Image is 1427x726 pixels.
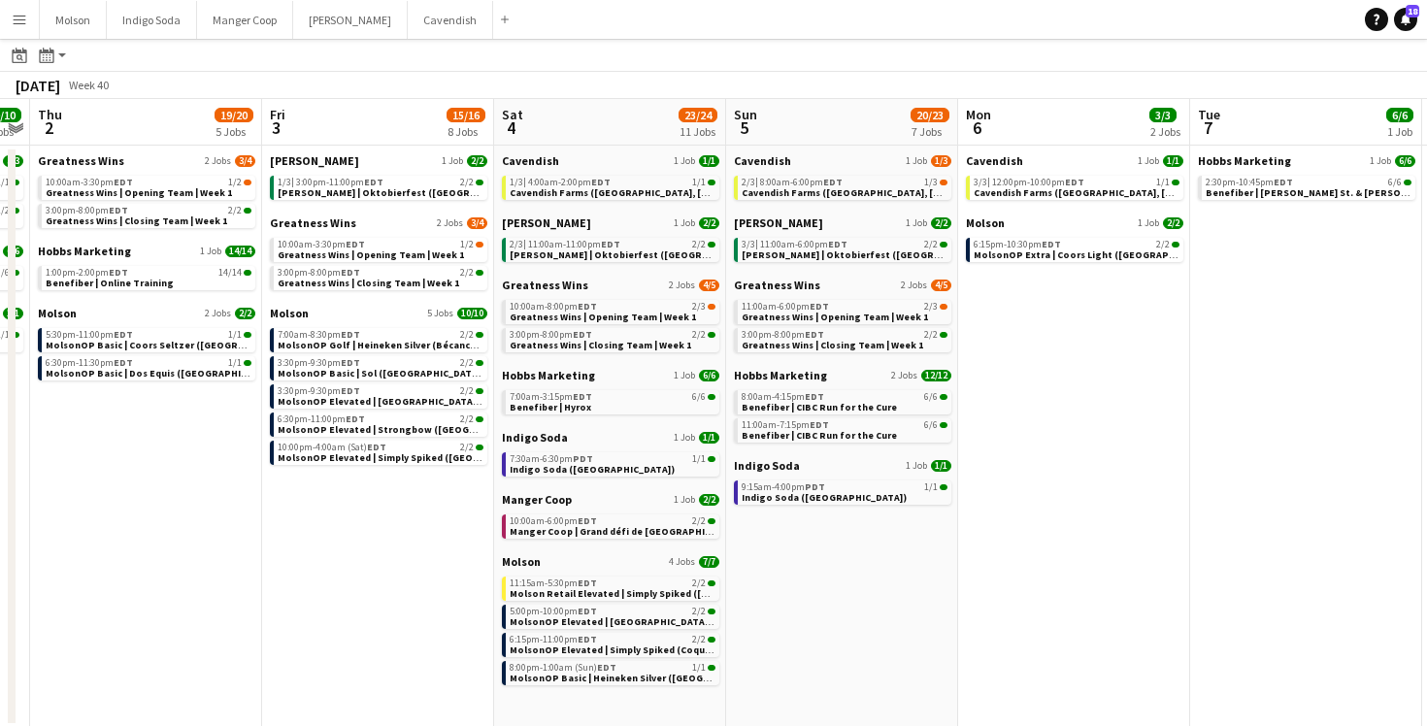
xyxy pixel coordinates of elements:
[510,390,715,412] a: 7:00am-3:15pmEDT6/6Benefiber | Hyrox
[510,178,526,187] span: 1/3
[891,370,917,381] span: 2 Jobs
[46,356,251,379] a: 6:30pm-11:30pmEDT1/1MolsonOP Basic | Dos Equis ([GEOGRAPHIC_DATA], [GEOGRAPHIC_DATA])
[578,633,597,645] span: EDT
[669,556,695,568] span: 4 Jobs
[46,358,133,368] span: 6:30pm-11:30pm
[278,330,360,340] span: 7:00am-8:30pm
[235,308,255,319] span: 2/2
[742,238,947,260] a: 3/3|11:00am-6:00pmEDT2/2[PERSON_NAME] | Oktobierfest ([GEOGRAPHIC_DATA], [GEOGRAPHIC_DATA])
[46,204,251,226] a: 3:00pm-8:00pmEDT2/2Greatness Wins | Closing Team | Week 1
[510,605,715,627] a: 5:00pm-10:00pmEDT2/2MolsonOP Elevated | [GEOGRAPHIC_DATA] ([GEOGRAPHIC_DATA], [GEOGRAPHIC_DATA])
[924,392,938,402] span: 6/6
[40,1,107,39] button: Molson
[278,443,386,452] span: 10:00pm-4:00am (Sat)
[278,266,483,288] a: 3:00pm-8:00pmEDT2/2Greatness Wins | Closing Team | Week 1
[46,266,251,288] a: 1:00pm-2:00pmEDT14/14Benefiber | Online Training
[510,514,715,537] a: 10:00am-6:00pmEDT2/2Manger Coop | Grand défi de [GEOGRAPHIC_DATA] ([GEOGRAPHIC_DATA], [GEOGRAPHIC...
[692,578,706,588] span: 2/2
[987,176,990,188] span: |
[742,302,829,312] span: 11:00am-6:00pm
[293,1,408,39] button: [PERSON_NAME]
[228,330,242,340] span: 1/1
[510,328,715,350] a: 3:00pm-8:00pmEDT2/2Greatness Wins | Closing Team | Week 1
[528,178,611,187] span: 4:00am-2:00pm
[974,178,990,187] span: 3/3
[46,214,227,227] span: Greatness Wins | Closing Team | Week 1
[109,266,128,279] span: EDT
[1163,155,1183,167] span: 1/1
[502,492,572,507] span: Manger Coop
[38,306,77,320] span: Molson
[46,277,174,289] span: Benefiber | Online Training
[906,155,927,167] span: 1 Job
[341,328,360,341] span: EDT
[270,215,487,230] a: Greatness Wins2 Jobs3/4
[46,367,385,379] span: MolsonOP Basic | Dos Equis (Vancouver, BC)
[510,392,592,402] span: 7:00am-3:15pm
[828,238,847,250] span: EDT
[510,516,597,526] span: 10:00am-6:00pm
[742,240,758,249] span: 3/3
[46,328,251,350] a: 5:30pm-11:00pmEDT1/1MolsonOP Basic | Coors Seltzer ([GEOGRAPHIC_DATA], [GEOGRAPHIC_DATA])
[699,494,719,506] span: 2/2
[107,1,197,39] button: Indigo Soda
[578,300,597,313] span: EDT
[502,554,541,569] span: Molson
[460,178,474,187] span: 2/2
[528,240,620,249] span: 11:00am-11:00pm
[742,418,947,441] a: 11:00am-7:15pmEDT6/6Benefiber | CIBC Run for the Cure
[38,306,255,320] a: Molson2 Jobs2/2
[46,178,133,187] span: 10:00am-3:30pm
[760,240,847,249] span: 11:00am-6:00pm
[38,244,131,258] span: Hobbs Marketing
[734,368,951,458] div: Hobbs Marketing2 Jobs12/128:00am-4:15pmEDT6/6Benefiber | CIBC Run for the Cure11:00am-7:15pmEDT6/...
[46,176,251,198] a: 10:00am-3:30pmEDT1/2Greatness Wins | Opening Team | Week 1
[278,268,360,278] span: 3:00pm-8:00pm
[597,661,616,674] span: EDT
[460,386,474,396] span: 2/2
[734,153,951,168] a: Cavendish1 Job1/3
[270,215,487,306] div: Greatness Wins2 Jobs3/410:00am-3:30pmEDT1/2Greatness Wins | Opening Team | Week 13:00pm-8:00pmEDT...
[510,240,526,249] span: 2/3
[742,429,897,442] span: Benefiber | CIBC Run for the Cure
[109,204,128,216] span: EDT
[467,155,487,167] span: 2/2
[3,308,23,319] span: 1/1
[742,482,825,492] span: 9:15am-4:00pm
[823,176,843,188] span: EDT
[992,178,1084,187] span: 12:00pm-10:00pm
[502,215,591,230] span: Desjardins
[270,306,309,320] span: Molson
[502,430,568,445] span: Indigo Soda
[974,238,1179,260] a: 6:15pm-10:30pmEDT2/2MolsonOP Extra | Coors Light ([GEOGRAPHIC_DATA], [GEOGRAPHIC_DATA])
[278,358,360,368] span: 3:30pm-9:30pm
[573,452,593,465] span: PDT
[341,266,360,279] span: EDT
[510,238,715,260] a: 2/3|11:00am-11:00pmEDT2/2[PERSON_NAME] | Oktobierfest ([GEOGRAPHIC_DATA], [GEOGRAPHIC_DATA])
[38,244,255,258] a: Hobbs Marketing1 Job14/14
[734,215,951,230] a: [PERSON_NAME]1 Job2/2
[502,215,719,230] a: [PERSON_NAME]1 Job2/2
[502,492,719,554] div: Manger Coop1 Job2/210:00am-6:00pmEDT2/2Manger Coop | Grand défi de [GEOGRAPHIC_DATA] ([GEOGRAPHIC...
[367,441,386,453] span: EDT
[966,153,1183,168] a: Cavendish1 Job1/1
[906,460,927,472] span: 1 Job
[197,1,293,39] button: Manger Coop
[742,248,1101,261] span: Desjardins | Oktobierfest (St-Adèle, QC)
[502,153,559,168] span: Cavendish
[46,330,133,340] span: 5:30pm-11:00pm
[270,153,487,215] div: [PERSON_NAME]1 Job2/21/3|3:00pm-11:00pmEDT2/2[PERSON_NAME] | Oktobierfest ([GEOGRAPHIC_DATA], [GE...
[510,452,715,475] a: 7:30am-6:30pmPDT1/1Indigo Soda ([GEOGRAPHIC_DATA])
[924,420,938,430] span: 6/6
[510,176,715,198] a: 1/3|4:00am-2:00pmEDT1/1Cavendish Farms ([GEOGRAPHIC_DATA], [GEOGRAPHIC_DATA])
[278,384,483,407] a: 3:30pm-9:30pmEDT2/2MolsonOP Elevated | [GEOGRAPHIC_DATA] ([GEOGRAPHIC_DATA], [GEOGRAPHIC_DATA])
[38,153,124,168] span: Greatness Wins
[46,186,232,199] span: Greatness Wins | Opening Team | Week 1
[734,215,951,278] div: [PERSON_NAME]1 Job2/23/3|11:00am-6:00pmEDT2/2[PERSON_NAME] | Oktobierfest ([GEOGRAPHIC_DATA], [GE...
[46,339,405,351] span: MolsonOP Basic | Coors Seltzer (Montreal, QC)
[760,178,843,187] span: 8:00am-6:00pm
[278,178,294,187] span: 1/3
[341,384,360,397] span: EDT
[742,178,758,187] span: 2/3
[924,302,938,312] span: 2/3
